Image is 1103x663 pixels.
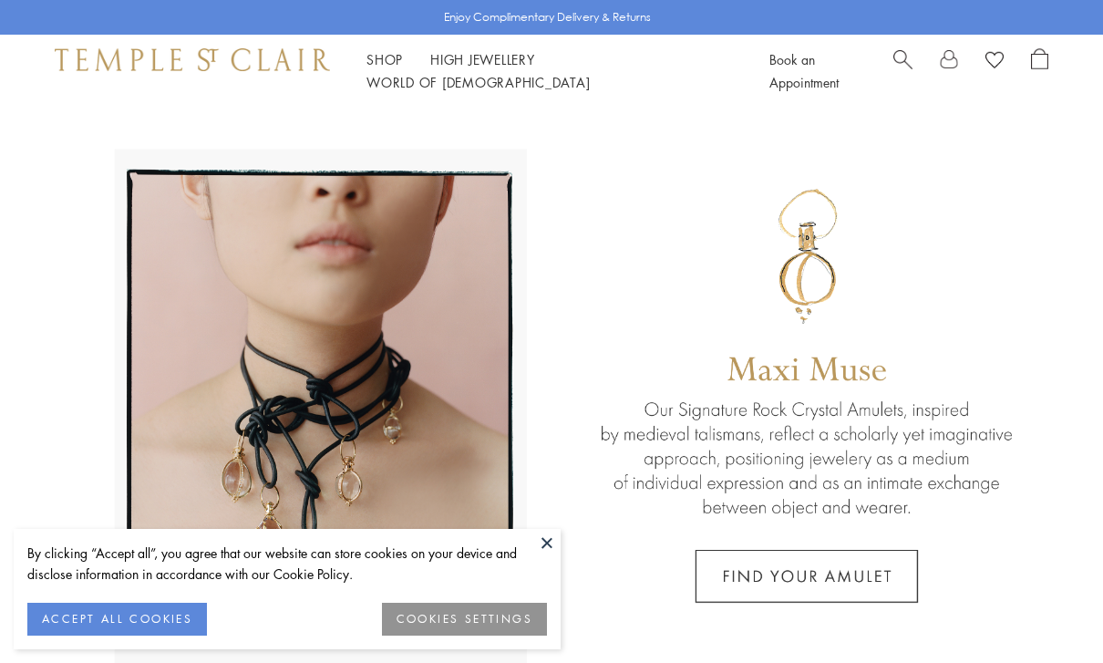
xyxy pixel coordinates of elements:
a: Book an Appointment [769,50,839,91]
p: Enjoy Complimentary Delivery & Returns [444,8,651,26]
img: Temple St. Clair [55,48,330,70]
div: By clicking “Accept all”, you agree that our website can store cookies on your device and disclos... [27,543,547,585]
iframe: Gorgias live chat messenger [1012,577,1085,645]
a: World of [DEMOGRAPHIC_DATA]World of [DEMOGRAPHIC_DATA] [366,73,590,91]
button: ACCEPT ALL COOKIES [27,603,207,636]
a: ShopShop [366,50,403,68]
a: High JewelleryHigh Jewellery [430,50,535,68]
a: Search [893,48,912,94]
a: View Wishlist [985,48,1004,76]
a: Open Shopping Bag [1031,48,1048,94]
nav: Main navigation [366,48,728,94]
button: COOKIES SETTINGS [382,603,547,636]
